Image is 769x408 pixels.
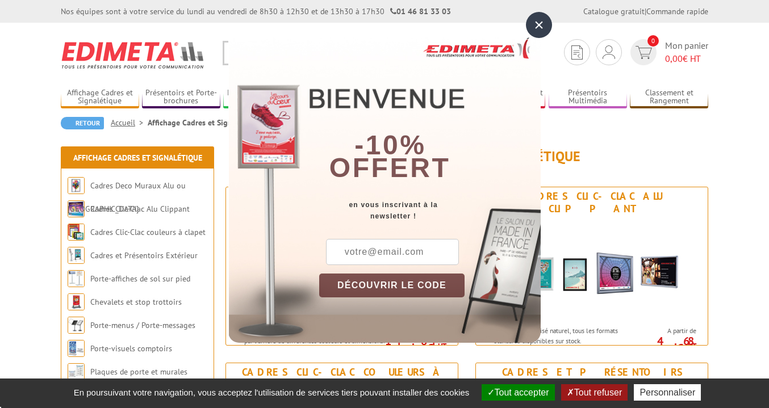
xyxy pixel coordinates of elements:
[326,239,459,265] input: votre@email.com
[482,384,555,401] button: Tout accepter
[354,130,426,160] b: -10%
[526,12,552,38] div: ×
[329,153,451,183] font: offert
[319,199,541,222] div: en vous inscrivant à la newsletter !
[561,384,628,401] button: Tout refuser
[319,274,465,297] button: DÉCOUVRIR LE CODE
[634,384,701,401] button: Personnaliser (fenêtre modale)
[68,388,475,397] span: En poursuivant votre navigation, vous acceptez l'utilisation de services tiers pouvant installer ...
